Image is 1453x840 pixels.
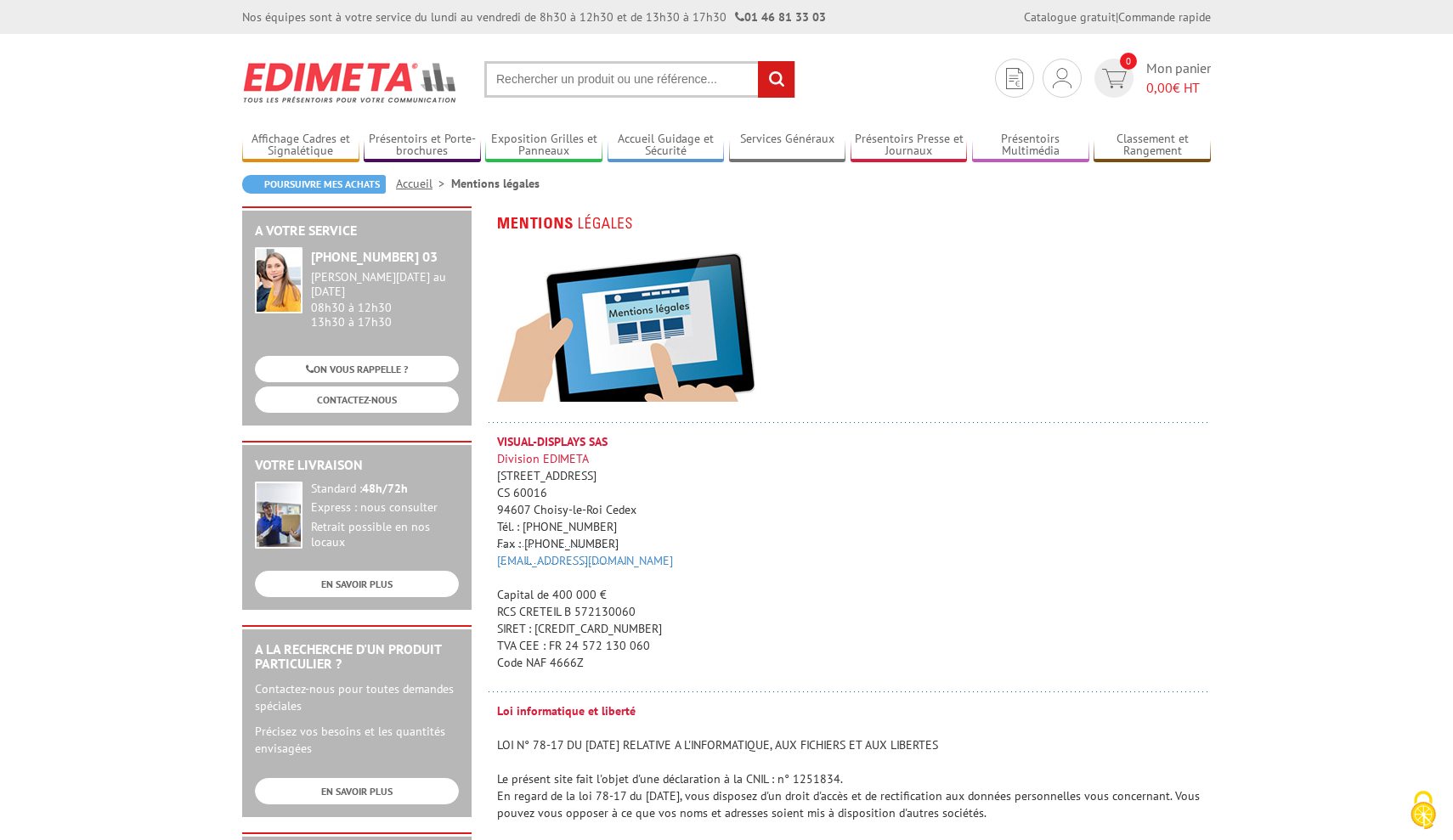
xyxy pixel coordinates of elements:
[758,61,794,98] input: rechercher
[1090,59,1211,98] a: devis rapide 0 Mon panier 0,00€ HT
[1146,79,1173,96] span: 0,00
[242,8,826,25] div: Nos équipes sont à votre service du lundi au vendredi de 8h30 à 12h30 et de 13h30 à 17h30
[497,434,608,466] span: Division EDIMETA
[972,132,1089,160] a: Présentoirs Multimédia
[311,500,459,516] div: Express : nous consulter
[255,571,459,597] a: EN SAVOIR PLUS
[484,61,795,98] input: Rechercher un produit ou une référence...
[1094,132,1211,160] a: Classement et Rangement
[497,206,636,234] img: mentions_legales.gif
[255,458,459,473] h2: Votre livraison
[255,642,459,672] h2: A la recherche d'un produit particulier ?
[1394,782,1453,840] button: Cookies (fenêtre modale)
[311,270,459,299] div: [PERSON_NAME][DATE] au [DATE]
[1402,789,1445,832] img: Cookies (fenêtre modale)
[1006,68,1023,89] img: devis rapide
[255,356,459,382] a: ON VOUS RAPPELLE ?
[255,247,302,313] img: widget-service.jpg
[851,132,968,160] a: Présentoirs Presse et Journaux
[311,520,459,550] div: Retrait possible en nos locaux
[255,482,302,549] img: widget-livraison.jpg
[1102,69,1127,88] img: devis rapide
[485,132,602,160] a: Exposition Grilles et Panneaux
[242,51,459,114] img: Edimeta
[451,175,540,192] li: Mentions légales
[362,481,408,496] strong: 48h/72h
[1120,53,1137,70] span: 0
[735,9,826,25] strong: 01 46 81 33 03
[497,519,627,574] span: Tél. : [PHONE_NUMBER] Fax : [PHONE_NUMBER]
[242,175,386,194] a: Poursuivre mes achats
[1053,68,1071,88] img: devis rapide
[255,223,459,239] h2: A votre service
[608,132,725,160] a: Accueil Guidage et Sécurité
[242,132,359,160] a: Affichage Cadres et Signalétique
[497,703,636,719] strong: Loi informatique et liberté
[255,680,459,714] p: Contactez-nous pour toutes demandes spéciales
[1146,59,1211,98] span: Mon panier
[396,176,451,191] a: Accueil
[497,433,1211,671] p: [STREET_ADDRESS] CS 60016 94607 Choisy-le-Roi Cedex Capital de 400 000 € RCS CRETEIL B 572130060 ...
[1024,9,1116,25] a: Catalogue gratuit
[311,482,459,497] div: Standard :
[364,132,481,160] a: Présentoirs et Porte-brochures
[1146,78,1211,98] span: € HT
[1118,9,1211,25] a: Commande rapide
[311,248,438,265] strong: [PHONE_NUMBER] 03
[1024,8,1211,25] div: |
[497,434,608,449] strong: VISUAL-DISPLAYS SAS
[497,553,673,568] a: [EMAIL_ADDRESS][DOMAIN_NAME]
[255,386,459,413] a: CONTACTEZ-NOUS
[497,251,757,402] img: mentions-legales.jpg
[729,132,846,160] a: Services Généraux
[311,270,459,329] div: 08h30 à 12h30 13h30 à 17h30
